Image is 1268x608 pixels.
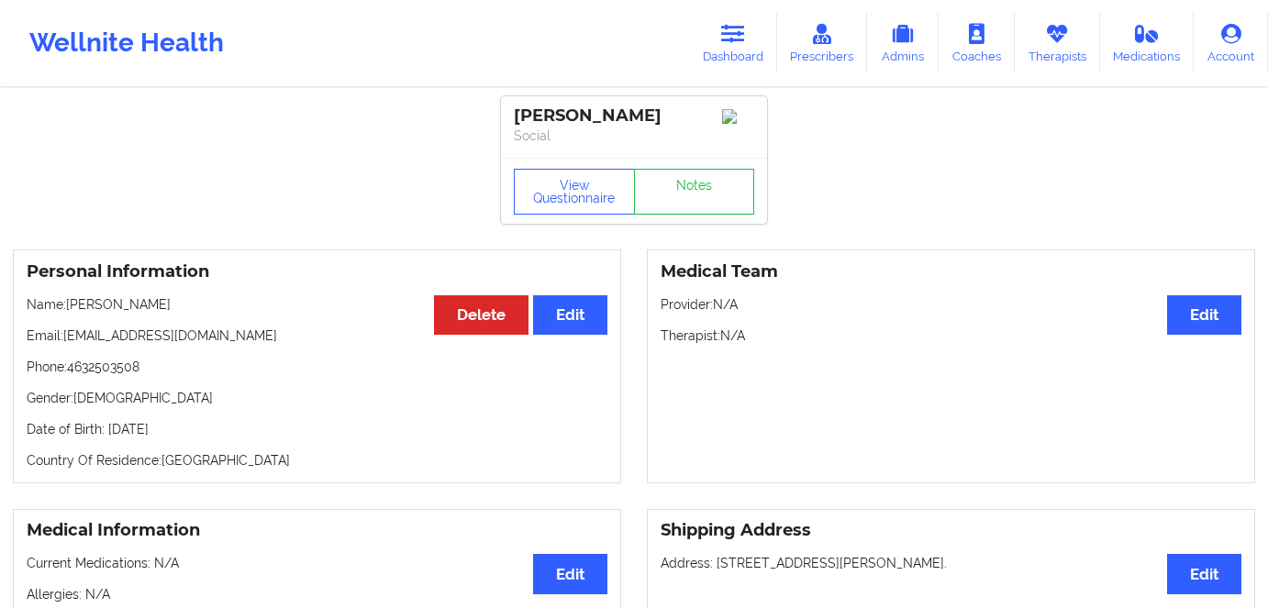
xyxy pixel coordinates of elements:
[777,13,868,73] a: Prescribers
[689,13,777,73] a: Dashboard
[1167,295,1241,335] button: Edit
[939,13,1015,73] a: Coaches
[27,295,607,314] p: Name: [PERSON_NAME]
[661,326,1241,345] p: Therapist: N/A
[722,109,754,124] img: Image%2Fplaceholer-image.png
[1167,554,1241,593] button: Edit
[27,451,607,470] p: Country Of Residence: [GEOGRAPHIC_DATA]
[27,420,607,438] p: Date of Birth: [DATE]
[434,295,528,335] button: Delete
[27,554,607,572] p: Current Medications: N/A
[27,358,607,376] p: Phone: 4632503508
[661,554,1241,572] p: Address: [STREET_ADDRESS][PERSON_NAME].
[27,585,607,603] p: Allergies: N/A
[634,169,755,215] a: Notes
[661,520,1241,541] h3: Shipping Address
[533,295,607,335] button: Edit
[1015,13,1100,73] a: Therapists
[27,326,607,345] p: Email: [EMAIL_ADDRESS][DOMAIN_NAME]
[27,520,607,541] h3: Medical Information
[27,261,607,282] h3: Personal Information
[1100,13,1195,73] a: Medications
[514,127,754,145] p: Social
[514,169,635,215] button: View Questionnaire
[1194,13,1268,73] a: Account
[867,13,939,73] a: Admins
[514,105,754,127] div: [PERSON_NAME]
[661,295,1241,314] p: Provider: N/A
[661,261,1241,282] h3: Medical Team
[533,554,607,593] button: Edit
[27,389,607,407] p: Gender: [DEMOGRAPHIC_DATA]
